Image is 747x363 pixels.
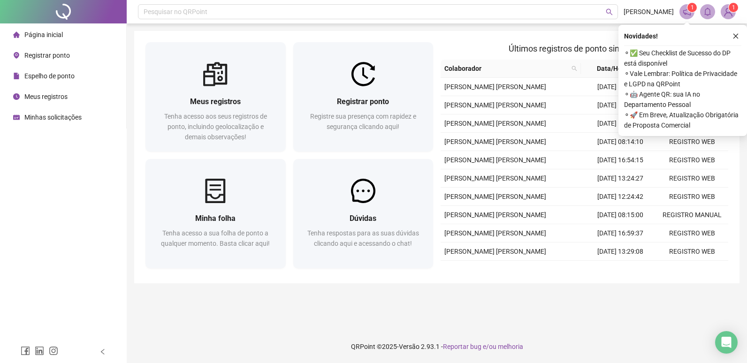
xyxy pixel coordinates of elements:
td: [DATE] 13:24:27 [585,169,656,188]
span: Tenha respostas para as suas dúvidas clicando aqui e acessando o chat! [307,229,419,247]
span: [PERSON_NAME] [PERSON_NAME] [444,211,546,219]
span: ⚬ Vale Lembrar: Política de Privacidade e LGPD na QRPoint [624,68,741,89]
span: Data/Hora [585,63,640,74]
span: Registrar ponto [337,97,389,106]
th: Data/Hora [581,60,651,78]
span: notification [683,8,691,16]
span: [PERSON_NAME] [PERSON_NAME] [444,229,546,237]
span: [PERSON_NAME] [PERSON_NAME] [444,193,546,200]
span: search [572,66,577,71]
td: [DATE] 16:59:37 [585,224,656,242]
span: Tenha acesso a sua folha de ponto a qualquer momento. Basta clicar aqui! [161,229,270,247]
span: Últimos registros de ponto sincronizados [509,44,660,53]
span: instagram [49,346,58,355]
span: 1 [732,4,735,11]
td: [DATE] 13:29:08 [585,242,656,261]
td: [DATE] 08:14:10 [585,133,656,151]
span: Meus registros [190,97,241,106]
span: ⚬ ✅ Seu Checklist de Sucesso do DP está disponível [624,48,741,68]
span: ⚬ 🚀 Em Breve, Atualização Obrigatória de Proposta Comercial [624,110,741,130]
span: Minha folha [195,214,236,223]
span: facebook [21,346,30,355]
span: file [13,73,20,79]
span: Minhas solicitações [24,113,82,121]
td: [DATE] 08:15:00 [585,206,656,224]
span: Tenha acesso aos seus registros de ponto, incluindo geolocalização e demais observações! [164,113,267,141]
span: schedule [13,114,20,121]
a: DúvidasTenha respostas para as suas dúvidas clicando aqui e acessando o chat! [293,159,434,268]
span: ⚬ 🤖 Agente QR: sua IA no Departamento Pessoal [624,89,741,110]
td: REGISTRO WEB [656,261,728,279]
span: [PERSON_NAME] [PERSON_NAME] [444,156,546,164]
a: Minha folhaTenha acesso a sua folha de ponto a qualquer momento. Basta clicar aqui! [145,159,286,268]
span: search [606,8,613,15]
td: [DATE] 12:24:34 [585,261,656,279]
span: Registrar ponto [24,52,70,59]
td: [DATE] 16:54:15 [585,151,656,169]
td: REGISTRO WEB [656,224,728,242]
span: Versão [399,343,419,350]
sup: 1 [687,3,697,12]
td: REGISTRO WEB [656,133,728,151]
footer: QRPoint © 2025 - 2.93.1 - [127,330,747,363]
span: home [13,31,20,38]
span: [PERSON_NAME] [PERSON_NAME] [444,120,546,127]
td: [DATE] 12:24:42 [585,188,656,206]
td: [DATE] 11:54:33 [585,114,656,133]
a: Registrar pontoRegistre sua presença com rapidez e segurança clicando aqui! [293,42,434,151]
span: Meus registros [24,93,68,100]
span: Registre sua presença com rapidez e segurança clicando aqui! [310,113,416,130]
td: REGISTRO WEB [656,151,728,169]
span: [PERSON_NAME] [PERSON_NAME] [444,101,546,109]
span: [PERSON_NAME] [PERSON_NAME] [444,174,546,182]
img: 93207 [721,5,735,19]
span: 1 [691,4,694,11]
span: [PERSON_NAME] [PERSON_NAME] [444,248,546,255]
td: [DATE] 12:59:49 [585,96,656,114]
span: left [99,348,106,355]
span: Página inicial [24,31,63,38]
td: REGISTRO WEB [656,169,728,188]
span: Colaborador [444,63,568,74]
span: Reportar bug e/ou melhoria [443,343,523,350]
span: environment [13,52,20,59]
span: close [732,33,739,39]
span: search [570,61,579,76]
td: [DATE] 17:01:00 [585,78,656,96]
span: linkedin [35,346,44,355]
a: Meus registrosTenha acesso aos seus registros de ponto, incluindo geolocalização e demais observa... [145,42,286,151]
div: Open Intercom Messenger [715,331,738,354]
td: REGISTRO MANUAL [656,206,728,224]
span: clock-circle [13,93,20,100]
span: bell [703,8,712,16]
td: REGISTRO WEB [656,242,728,261]
sup: Atualize o seu contato no menu Meus Dados [729,3,738,12]
span: [PERSON_NAME] [624,7,674,17]
span: [PERSON_NAME] [PERSON_NAME] [444,83,546,91]
span: Dúvidas [350,214,376,223]
span: Espelho de ponto [24,72,75,80]
span: [PERSON_NAME] [PERSON_NAME] [444,138,546,145]
span: Novidades ! [624,31,658,41]
td: REGISTRO WEB [656,188,728,206]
